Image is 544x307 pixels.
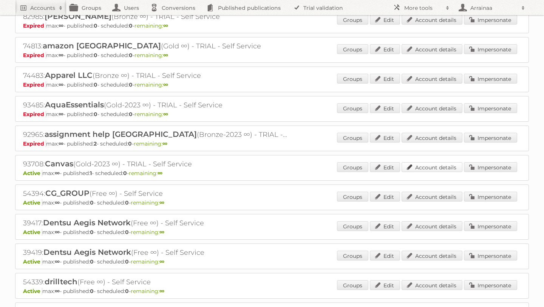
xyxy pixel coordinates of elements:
[159,258,164,265] strong: ∞
[23,218,287,228] h2: 39417: (Free ∞) - Self Service
[404,4,442,12] h2: More tools
[464,103,517,113] a: Impersonate
[402,44,462,54] a: Account details
[43,248,131,257] span: Dentsu Aegis Network
[45,189,90,198] span: CG_GROUP
[370,221,400,231] a: Edit
[23,199,521,206] p: max: - published: - scheduled: -
[370,15,400,25] a: Edit
[45,12,111,21] span: [PERSON_NAME]
[129,52,133,59] strong: 0
[159,199,164,206] strong: ∞
[337,192,368,202] a: Groups
[23,258,42,265] span: Active
[23,140,521,147] p: max: - published: - scheduled: -
[94,81,97,88] strong: 0
[159,229,164,236] strong: ∞
[370,251,400,260] a: Edit
[402,74,462,84] a: Account details
[131,288,164,295] span: remaining:
[23,12,287,22] h2: 82985: (Bronze ∞) - TRIAL - Self Service
[402,280,462,290] a: Account details
[134,81,168,88] span: remaining:
[131,258,164,265] span: remaining:
[94,140,97,147] strong: 2
[464,15,517,25] a: Impersonate
[125,229,129,236] strong: 0
[45,159,73,168] span: Canvas
[43,41,161,50] span: amazon [GEOGRAPHIC_DATA]
[162,140,167,147] strong: ∞
[59,81,63,88] strong: ∞
[337,74,368,84] a: Groups
[23,111,46,118] span: Expired
[134,52,168,59] span: remaining:
[370,162,400,172] a: Edit
[30,4,55,12] h2: Accounts
[370,280,400,290] a: Edit
[94,52,97,59] strong: 0
[337,280,368,290] a: Groups
[370,103,400,113] a: Edit
[45,130,197,139] span: assignment help [GEOGRAPHIC_DATA]
[337,221,368,231] a: Groups
[23,111,521,118] p: max: - published: - scheduled: -
[123,170,127,177] strong: 0
[134,140,167,147] span: remaining:
[94,22,97,29] strong: 0
[55,229,60,236] strong: ∞
[59,140,63,147] strong: ∞
[163,52,168,59] strong: ∞
[23,277,287,287] h2: 54339: (Free ∞) - Self Service
[370,192,400,202] a: Edit
[464,162,517,172] a: Impersonate
[125,199,129,206] strong: 0
[129,81,133,88] strong: 0
[129,111,133,118] strong: 0
[23,170,521,177] p: max: - published: - scheduled: -
[45,100,104,109] span: AquaEssentials
[59,111,63,118] strong: ∞
[23,140,46,147] span: Expired
[134,111,168,118] span: remaining:
[23,288,521,295] p: max: - published: - scheduled: -
[23,159,287,169] h2: 93708: (Gold-2023 ∞) - TRIAL - Self Service
[23,248,287,257] h2: 39419: (Free ∞) - Self Service
[23,41,287,51] h2: 74813: (Gold ∞) - TRIAL - Self Service
[464,251,517,260] a: Impersonate
[163,111,168,118] strong: ∞
[23,22,46,29] span: Expired
[370,44,400,54] a: Edit
[402,133,462,143] a: Account details
[94,111,97,118] strong: 0
[129,170,162,177] span: remaining:
[337,133,368,143] a: Groups
[337,162,368,172] a: Groups
[90,170,92,177] strong: 1
[55,170,60,177] strong: ∞
[23,288,42,295] span: Active
[337,251,368,260] a: Groups
[23,130,287,140] h2: 92965: (Bronze-2023 ∞) - TRIAL - Self Service
[23,100,287,110] h2: 93485: (Gold-2023 ∞) - TRIAL - Self Service
[23,199,42,206] span: Active
[468,4,518,12] h2: Arrainaa
[59,22,63,29] strong: ∞
[55,199,60,206] strong: ∞
[131,199,164,206] span: remaining:
[55,288,60,295] strong: ∞
[464,133,517,143] a: Impersonate
[55,258,60,265] strong: ∞
[402,103,462,113] a: Account details
[402,221,462,231] a: Account details
[125,258,129,265] strong: 0
[129,22,133,29] strong: 0
[159,288,164,295] strong: ∞
[23,81,46,88] span: Expired
[125,288,129,295] strong: 0
[23,229,521,236] p: max: - published: - scheduled: -
[134,22,168,29] span: remaining:
[402,15,462,25] a: Account details
[163,22,168,29] strong: ∞
[370,133,400,143] a: Edit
